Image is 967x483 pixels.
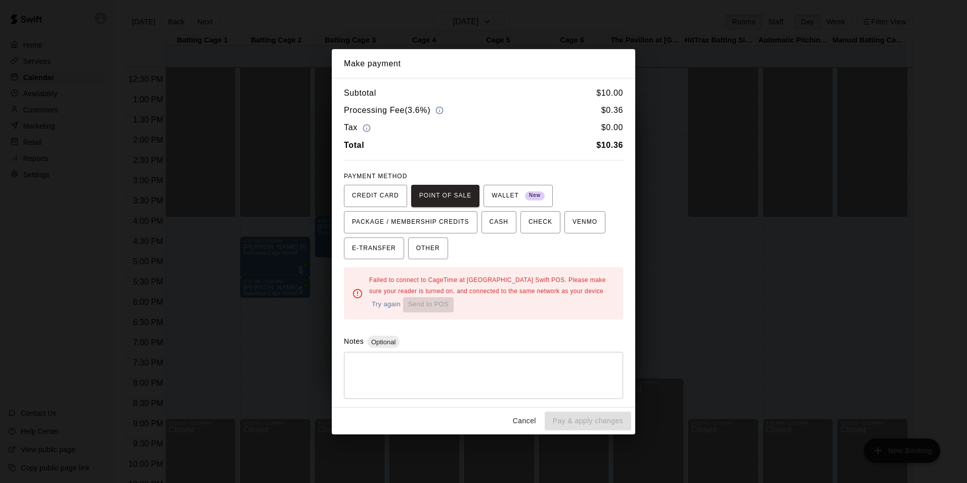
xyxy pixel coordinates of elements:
h6: Processing Fee ( 3.6% ) [344,104,446,117]
span: WALLET [492,188,545,204]
h6: Subtotal [344,87,376,100]
span: CASH [490,214,508,230]
h2: Make payment [332,49,635,78]
button: CASH [481,211,516,233]
button: Cancel [508,412,541,430]
button: E-TRANSFER [344,237,404,260]
span: VENMO [573,214,597,230]
button: OTHER [408,237,448,260]
button: WALLET New [484,185,553,207]
span: PACKAGE / MEMBERSHIP CREDITS [352,214,469,230]
button: CREDIT CARD [344,185,407,207]
span: Optional [367,338,400,346]
span: POINT OF SALE [419,188,471,204]
span: CHECK [529,214,552,230]
button: PACKAGE / MEMBERSHIP CREDITS [344,211,477,233]
b: Total [344,141,364,149]
h6: Tax [344,121,373,135]
button: POINT OF SALE [411,185,479,207]
b: $ 10.36 [596,141,623,149]
span: OTHER [416,240,440,257]
span: New [525,189,545,203]
span: PAYMENT METHOD [344,173,407,180]
button: Try again [369,297,403,312]
h6: $ 10.00 [596,87,623,100]
button: CHECK [520,211,560,233]
span: E-TRANSFER [352,240,396,257]
h6: $ 0.00 [601,121,623,135]
button: VENMO [564,211,605,233]
h6: $ 0.36 [601,104,623,117]
span: Failed to connect to CageTime at [GEOGRAPHIC_DATA] Swift POS. Please make sure your reader is tur... [369,276,606,295]
label: Notes [344,337,364,345]
span: CREDIT CARD [352,188,399,204]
